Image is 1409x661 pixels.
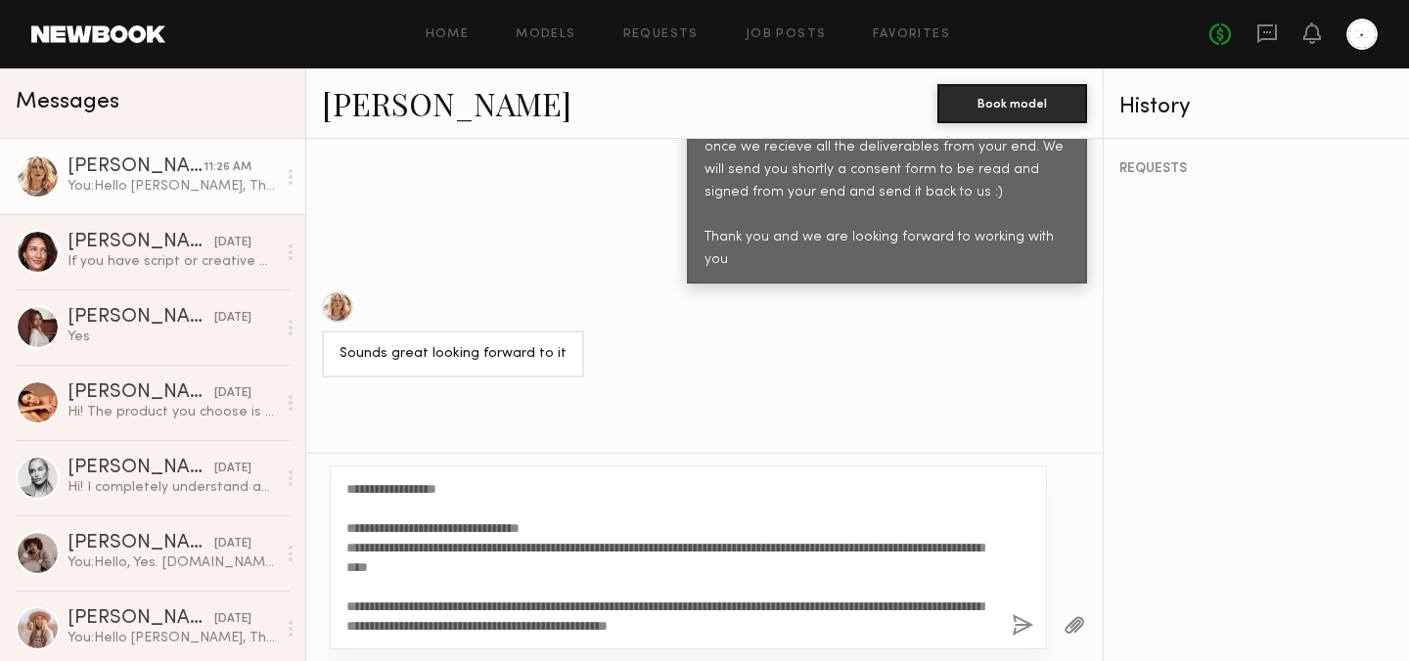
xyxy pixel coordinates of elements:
[214,535,251,553] div: [DATE]
[937,94,1087,110] a: Book model
[214,384,251,403] div: [DATE]
[68,403,276,421] div: Hi! The product you choose is fine, I like all the products in general, no problem!
[1119,162,1393,176] div: REQUESTS
[704,24,1069,271] div: Hello [PERSON_NAME], Thank you so much for your message. Sounds great, we will start preparing th...
[322,82,571,124] a: [PERSON_NAME]
[68,553,276,572] div: You: Hello, Yes. [DOMAIN_NAME] Thank you
[16,91,119,113] span: Messages
[516,28,575,41] a: Models
[68,233,214,252] div: [PERSON_NAME]
[68,459,214,478] div: [PERSON_NAME]
[214,234,251,252] div: [DATE]
[214,460,251,478] div: [DATE]
[68,609,214,629] div: [PERSON_NAME]
[68,478,276,497] div: Hi! I completely understand about the limited quantities. Since I typically reserve collaboration...
[68,308,214,328] div: [PERSON_NAME]
[340,343,567,366] div: Sounds great looking forward to it
[68,534,214,553] div: [PERSON_NAME]
[873,28,950,41] a: Favorites
[204,158,251,177] div: 11:26 AM
[426,28,470,41] a: Home
[68,328,276,346] div: Yes
[68,252,276,271] div: If you have script or creative brief let me know would love to review or additional terms and con...
[1119,96,1393,118] div: History
[937,84,1087,123] button: Book model
[746,28,827,41] a: Job Posts
[214,610,251,629] div: [DATE]
[68,383,214,403] div: [PERSON_NAME]
[623,28,699,41] a: Requests
[68,177,276,196] div: You: Hello [PERSON_NAME], Thank you so much for your message. Sounds great, we will start prepari...
[68,629,276,647] div: You: Hello [PERSON_NAME], Thank you very much for your kind response. We would be delighted to pr...
[214,309,251,328] div: [DATE]
[68,157,204,177] div: [PERSON_NAME]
